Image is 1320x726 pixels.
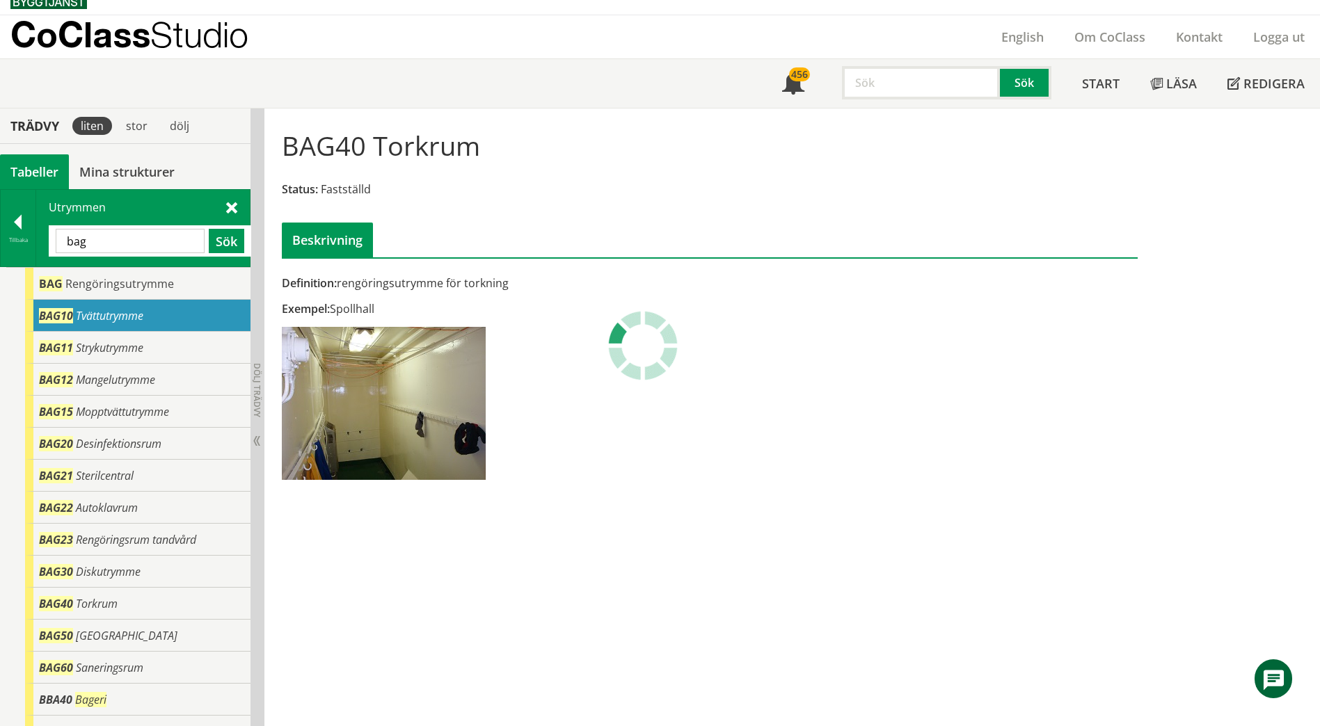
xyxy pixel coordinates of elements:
span: Fastställd [321,181,371,197]
button: Sök [209,229,244,253]
span: BAG12 [39,372,73,387]
a: Läsa [1135,59,1212,108]
a: Logga ut [1238,29,1320,45]
span: Rengöringsrum tandvård [76,532,196,547]
a: Mina strukturer [69,154,185,189]
span: BAG21 [39,468,73,483]
span: Strykutrymme [76,340,143,355]
span: Läsa [1166,75,1197,92]
span: BAG40 [39,596,73,611]
span: Stäng sök [226,200,237,214]
span: Redigera [1243,75,1305,92]
div: Gå till informationssidan för CoClass Studio [25,684,251,716]
span: [GEOGRAPHIC_DATA] [76,628,177,643]
span: Dölj trädvy [251,363,263,417]
div: Gå till informationssidan för CoClass Studio [25,492,251,524]
span: Desinfektionsrum [76,436,161,451]
span: BAG30 [39,564,73,579]
div: Gå till informationssidan för CoClass Studio [25,428,251,460]
span: Sterilcentral [76,468,134,483]
a: Kontakt [1161,29,1238,45]
div: dölj [161,117,198,135]
span: Notifikationer [782,74,804,96]
span: BAG20 [39,436,73,451]
input: Sök [56,229,205,253]
span: Status: [282,181,318,197]
div: rengöringsutrymme för torkning [282,275,845,291]
div: Gå till informationssidan för CoClass Studio [25,364,251,396]
p: CoClass [10,26,248,42]
a: Om CoClass [1059,29,1161,45]
span: BAG10 [39,308,73,323]
div: stor [118,117,156,135]
a: English [986,29,1059,45]
button: Sök [1000,66,1051,99]
div: Tillbaka [1,234,35,245]
span: Saneringsrum [76,660,143,675]
div: Utrymmen [36,190,250,266]
span: Mopptvättutrymme [76,404,169,419]
span: Autoklavrum [76,500,138,515]
img: Laddar [608,311,678,380]
input: Sök [842,66,1000,99]
div: Gå till informationssidan för CoClass Studio [25,588,251,620]
div: Trädvy [3,118,67,134]
div: Gå till informationssidan för CoClass Studio [25,332,251,364]
span: Torkrum [76,596,118,611]
div: Gå till informationssidan för CoClass Studio [25,460,251,492]
div: Spollhall [282,301,845,316]
span: Studio [150,14,248,55]
div: Gå till informationssidan för CoClass Studio [25,524,251,556]
span: Bageri [75,692,106,707]
span: BAG15 [39,404,73,419]
div: Gå till informationssidan för CoClass Studio [25,396,251,428]
div: liten [72,117,112,135]
span: BAG23 [39,532,73,547]
div: Gå till informationssidan för CoClass Studio [25,300,251,332]
div: Gå till informationssidan för CoClass Studio [25,268,251,300]
a: 456 [767,59,820,108]
span: BBA40 [39,692,72,707]
span: Diskutrymme [76,564,141,579]
div: Gå till informationssidan för CoClass Studio [25,556,251,588]
span: BAG11 [39,340,73,355]
a: Start [1067,59,1135,108]
span: BAG50 [39,628,73,643]
span: Exempel: [282,301,330,316]
div: Gå till informationssidan för CoClass Studio [25,652,251,684]
span: Tvättutrymme [76,308,143,323]
span: BAG22 [39,500,73,515]
a: Redigera [1212,59,1320,108]
span: Mangelutrymme [76,372,155,387]
h1: BAG40 Torkrum [282,130,480,161]
a: CoClassStudio [10,15,278,58]
span: BAG [39,276,63,291]
div: Beskrivning [282,223,373,257]
div: 456 [789,67,810,81]
span: Start [1082,75,1120,92]
div: Gå till informationssidan för CoClass Studio [25,620,251,652]
span: Rengöringsutrymme [65,276,174,291]
img: BAG40Torkrum.jpg [282,327,486,480]
span: Definition: [282,275,337,291]
span: BAG60 [39,660,73,675]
